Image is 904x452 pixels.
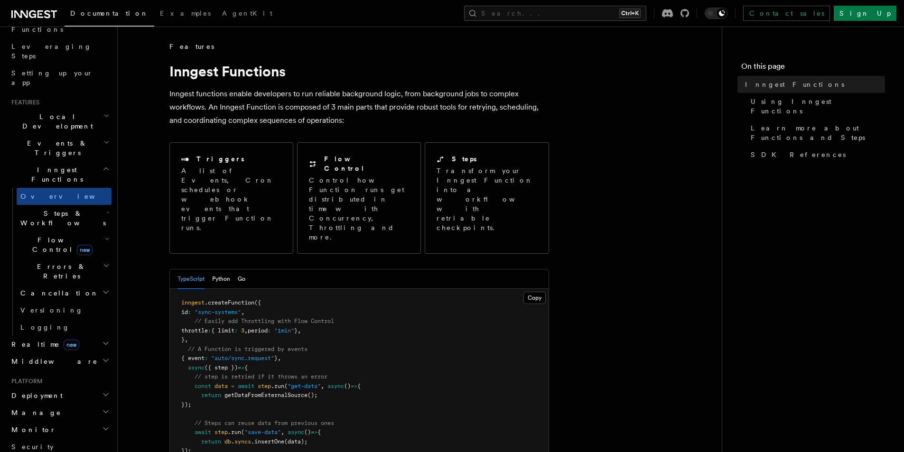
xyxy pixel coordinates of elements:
span: "1min" [274,327,294,334]
span: }); [181,401,191,408]
a: Overview [17,188,112,205]
span: syncs [234,438,251,445]
span: async [288,429,304,435]
button: Copy [523,292,546,304]
span: Inngest Functions [745,80,844,89]
span: id [181,309,188,315]
a: Leveraging Steps [8,38,112,65]
span: step [258,383,271,389]
span: // Easily add Throttling with Flow Control [195,318,334,324]
span: { event [181,355,205,361]
span: , [321,383,324,389]
span: Learn more about Functions and Steps [751,123,885,142]
span: Using Inngest Functions [751,97,885,116]
span: Realtime [8,340,79,349]
a: Contact sales [743,6,830,21]
span: db [224,438,231,445]
span: (data); [284,438,308,445]
span: Cancellation [17,288,99,298]
span: . [231,438,234,445]
span: () [344,383,351,389]
span: : [208,327,211,334]
span: ({ step }) [205,364,238,371]
span: data [214,383,228,389]
span: getDataFromExternalSource [224,392,308,398]
span: , [244,327,248,334]
span: Versioning [20,306,83,314]
span: ( [284,383,288,389]
p: Control how Function runs get distributed in time with Concurrency, Throttling and more. [309,175,409,242]
span: Examples [160,9,211,17]
button: Deployment [8,387,112,404]
p: Transform your Inngest Function into a workflow with retriable checkpoints. [437,166,538,232]
span: Inngest Functions [8,165,103,184]
span: Features [169,42,214,51]
span: // Steps can reuse data from previous ones [195,420,334,426]
span: , [281,429,284,435]
a: Learn more about Functions and Steps [747,120,885,146]
span: "auto/sync.request" [211,355,274,361]
span: { limit [211,327,234,334]
span: step [214,429,228,435]
span: { [357,383,361,389]
span: => [351,383,357,389]
button: Inngest Functions [8,161,112,188]
a: AgentKit [216,3,278,26]
span: AgentKit [222,9,272,17]
button: Toggle dark mode [705,8,727,19]
span: ( [241,429,244,435]
span: } [181,336,185,343]
span: const [195,383,211,389]
h2: Flow Control [324,154,409,173]
button: Monitor [8,421,112,438]
span: .run [271,383,284,389]
p: Inngest functions enable developers to run reliable background logic, from background jobs to com... [169,87,549,127]
span: = [231,383,234,389]
span: Leveraging Steps [11,43,92,60]
span: , [298,327,301,334]
button: Manage [8,404,112,421]
span: Deployment [8,391,63,400]
span: => [238,364,244,371]
span: : [205,355,208,361]
span: Events & Triggers [8,138,103,157]
span: await [238,383,254,389]
span: Manage [8,408,61,417]
kbd: Ctrl+K [619,9,641,18]
span: } [274,355,278,361]
button: Steps & Workflows [17,205,112,231]
span: Monitor [8,425,56,434]
span: period [248,327,268,334]
span: Features [8,99,39,106]
p: A list of Events, Cron schedules or webhook events that trigger Function runs. [181,166,281,232]
button: TypeScript [177,269,205,289]
button: Flow Controlnew [17,231,112,258]
span: throttle [181,327,208,334]
button: Errors & Retries [17,258,112,285]
span: return [201,438,221,445]
h4: On this page [741,61,885,76]
button: Go [238,269,245,289]
span: , [241,309,244,315]
a: Flow ControlControl how Function runs get distributed in time with Concurrency, Throttling and more. [297,142,421,254]
span: : [188,309,191,315]
span: Errors & Retries [17,262,103,281]
h2: Steps [452,154,477,164]
span: Logging [20,323,70,331]
button: Search...Ctrl+K [464,6,646,21]
span: async [188,364,205,371]
a: Setting up your app [8,65,112,91]
span: { [244,364,248,371]
span: "get-data" [288,383,321,389]
span: .insertOne [251,438,284,445]
a: Documentation [65,3,154,27]
span: : [234,327,238,334]
h2: Triggers [196,154,244,164]
span: ({ [254,299,261,306]
span: } [294,327,298,334]
button: Events & Triggers [8,135,112,161]
span: async [327,383,344,389]
button: Python [212,269,230,289]
span: Documentation [70,9,149,17]
span: "sync-systems" [195,309,241,315]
